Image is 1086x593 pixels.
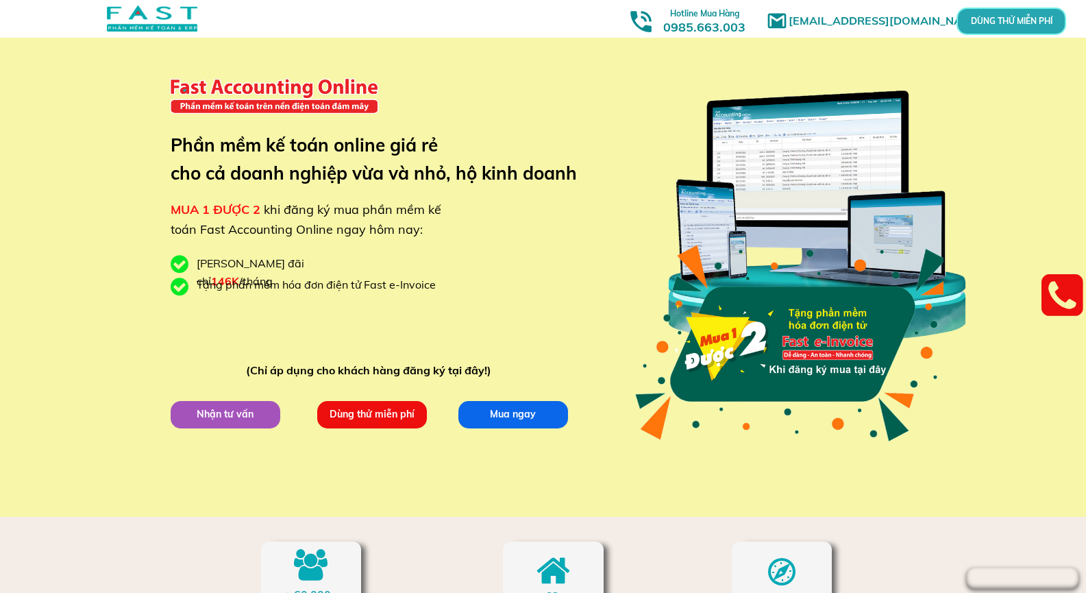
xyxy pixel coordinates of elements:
span: Hotline Mua Hàng [670,8,739,19]
h3: Phần mềm kế toán online giá rẻ cho cả doanh nghiệp vừa và nhỏ, hộ kinh doanh [171,131,597,188]
p: Nhận tư vấn [170,400,280,428]
span: MUA 1 ĐƯỢC 2 [171,202,260,217]
h1: [EMAIL_ADDRESS][DOMAIN_NAME] [789,12,991,30]
span: khi đăng ký mua phần mềm kế toán Fast Accounting Online ngay hôm nay: [171,202,441,237]
div: (Chỉ áp dụng cho khách hàng đăng ký tại đây!) [246,362,497,380]
p: Dùng thử miễn phí [317,400,426,428]
p: Mua ngay [458,400,567,428]
span: 146K [211,274,239,288]
div: [PERSON_NAME] đãi chỉ /tháng [197,255,375,290]
p: DÙNG THỬ MIỄN PHÍ [995,18,1027,25]
h3: 0985.663.003 [648,5,761,34]
div: Tặng phần mềm hóa đơn điện tử Fast e-Invoice [197,276,446,294]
